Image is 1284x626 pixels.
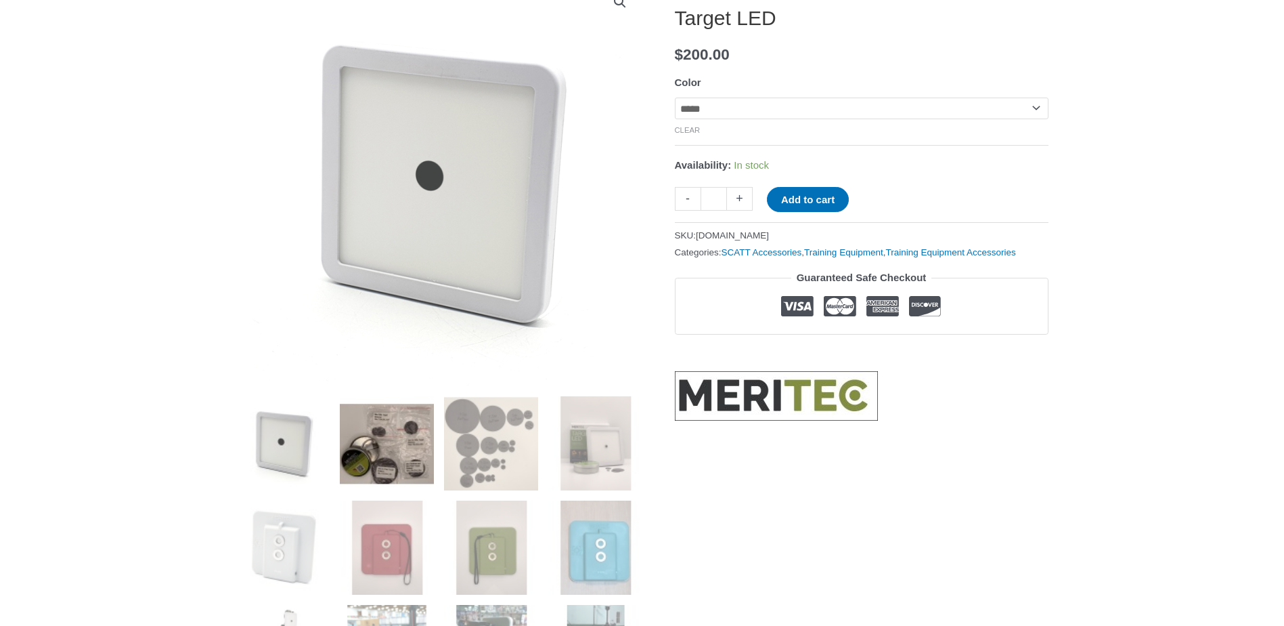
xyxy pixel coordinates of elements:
img: Target LED - Image 3 [444,396,538,491]
img: Target LED - Image 2 [340,396,434,491]
label: Color [675,77,701,88]
span: $ [675,46,684,63]
h1: Target LED [675,6,1048,30]
bdi: 200.00 [675,46,730,63]
img: Target LED - Image 6 [340,501,434,595]
legend: Guaranteed Safe Checkout [791,268,932,287]
img: Target LED - Image 4 [548,396,642,491]
span: Categories: , , [675,244,1016,261]
input: Product quantity [701,187,727,211]
span: Availability: [675,159,732,171]
button: Add to cart [767,187,849,212]
span: In stock [734,159,769,171]
a: Training Equipment [804,247,883,257]
iframe: Customer reviews powered by Trustpilot [675,345,1048,361]
img: Target LED [236,396,330,491]
span: [DOMAIN_NAME] [696,230,769,241]
a: SCATT Accessories [722,247,802,257]
a: - [675,187,701,211]
a: Clear options [675,126,701,134]
a: Training Equipment Accessories [885,247,1015,257]
img: Target LED - Image 5 [236,501,330,595]
img: Target LED - Image 8 [548,501,642,595]
a: MERITEC [675,371,878,421]
a: + [727,187,753,211]
span: SKU: [675,227,770,244]
img: Target LED - Image 7 [444,501,538,595]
